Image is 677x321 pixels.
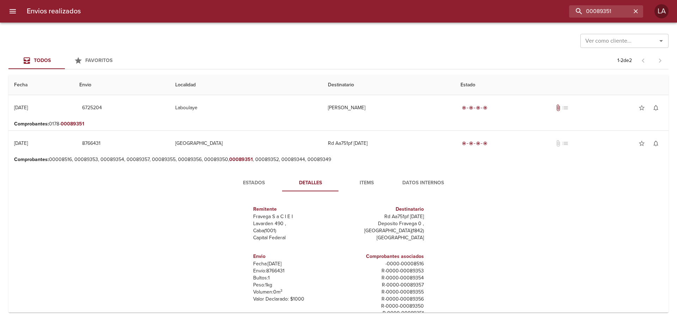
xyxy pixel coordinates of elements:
p: Lavarden 490 , [253,220,336,227]
th: Envio [74,75,170,95]
p: R - 0000 - 00089351 [341,310,424,317]
p: R - 0000 - 00089350 [341,303,424,310]
button: 8766431 [79,137,103,150]
h6: Envio [253,253,336,260]
span: Detalles [286,179,334,187]
h6: Comprobantes asociados [341,253,424,260]
p: [GEOGRAPHIC_DATA] [341,234,424,241]
span: radio_button_checked [483,141,487,146]
input: buscar [569,5,631,18]
h6: Destinatario [341,205,424,213]
div: Entregado [461,140,489,147]
span: No tiene pedido asociado [562,140,569,147]
th: Destinatario [322,75,455,95]
span: radio_button_checked [483,106,487,110]
p: Fravega S a C I E I [253,213,336,220]
p: [GEOGRAPHIC_DATA] ( 1842 ) [341,227,424,234]
div: [DATE] [14,140,28,146]
td: Rd Aa751pf [DATE] [322,131,455,156]
div: LA [654,4,669,18]
h6: Remitente [253,205,336,213]
span: Items [343,179,391,187]
span: Favoritos [85,57,112,63]
span: Todos [34,57,51,63]
p: 1 - 2 de 2 [617,57,632,64]
th: Localidad [170,75,322,95]
div: Entregado [461,104,489,111]
sup: 3 [280,288,282,293]
span: notifications_none [652,104,659,111]
p: Volumen: 0 m [253,289,336,296]
p: Valor Declarado: $ 1000 [253,296,336,303]
span: star_border [638,104,645,111]
p: 00008516, 00089353, 00089354, 00089357, 00089355, 00089356, 00089350, , 00089352, 00089344, 00089349 [14,156,663,163]
div: Tabs Envios [8,52,121,69]
span: notifications_none [652,140,659,147]
div: [DATE] [14,105,28,111]
div: Abrir información de usuario [654,4,669,18]
div: Tabs detalle de guia [226,174,451,191]
button: Agregar a favoritos [635,101,649,115]
span: radio_button_checked [469,106,473,110]
span: radio_button_checked [476,141,480,146]
button: Abrir [656,36,666,46]
td: Laboulaye [170,95,322,121]
span: radio_button_checked [469,141,473,146]
button: Activar notificaciones [649,101,663,115]
span: 6725204 [82,104,102,112]
span: Datos Internos [399,179,447,187]
span: Estados [230,179,278,187]
p: Fecha: [DATE] [253,260,336,267]
span: star_border [638,140,645,147]
p: Bultos: 1 [253,274,336,282]
td: [PERSON_NAME] [322,95,455,121]
p: 0178- [14,121,663,128]
p: Peso: 1 kg [253,282,336,289]
button: Activar notificaciones [649,136,663,150]
p: - 0000 - 00008516 [341,260,424,267]
p: Capital Federal [253,234,336,241]
button: Agregar a favoritos [635,136,649,150]
span: Tiene documentos adjuntos [555,104,562,111]
p: R - 0000 - 00089356 [341,296,424,303]
p: Envío: 8766431 [253,267,336,274]
th: Estado [455,75,669,95]
span: 8766431 [82,139,100,148]
span: Pagina anterior [635,57,652,64]
b: Comprobantes : [14,121,49,127]
span: radio_button_checked [462,106,466,110]
b: Comprobantes : [14,156,49,162]
span: No tiene pedido asociado [562,104,569,111]
td: [GEOGRAPHIC_DATA] [170,131,322,156]
p: R - 0000 - 00089354 [341,274,424,282]
em: 00089351 [229,156,253,162]
th: Fecha [8,75,74,95]
p: Deposito Fravega 0 , [341,220,424,227]
p: R - 0000 - 00089355 [341,289,424,296]
span: radio_button_checked [462,141,466,146]
em: 00089351 [61,121,84,127]
button: 6725204 [79,101,105,115]
h6: Envios realizados [27,6,81,17]
button: menu [4,3,21,20]
p: Rd Aa751pf [DATE] [341,213,424,220]
p: R - 0000 - 00089357 [341,282,424,289]
p: Caba ( 1001 ) [253,227,336,234]
span: No tiene documentos adjuntos [555,140,562,147]
p: R - 0000 - 00089353 [341,267,424,274]
span: radio_button_checked [476,106,480,110]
